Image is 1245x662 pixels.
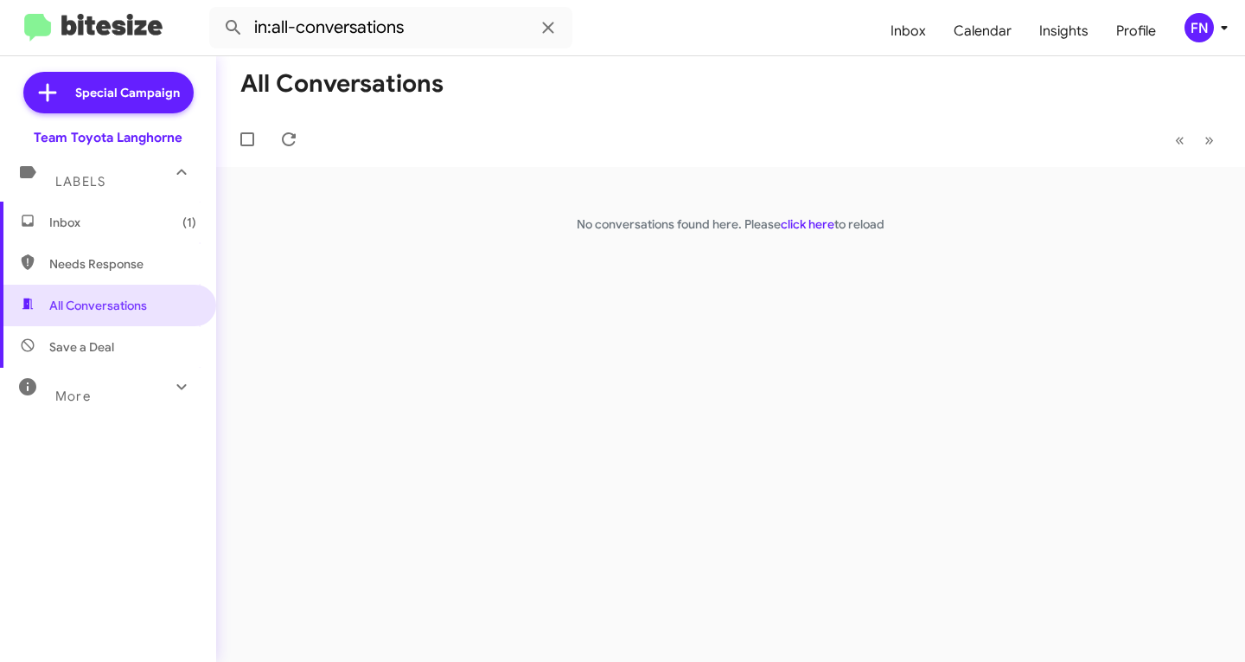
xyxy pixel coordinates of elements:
[1025,6,1102,56] a: Insights
[1184,13,1214,42] div: FN
[49,297,147,314] span: All Conversations
[781,216,834,232] a: click here
[1170,13,1226,42] button: FN
[877,6,940,56] a: Inbox
[75,84,180,101] span: Special Campaign
[1102,6,1170,56] a: Profile
[182,214,196,231] span: (1)
[1175,129,1184,151] span: «
[1194,122,1224,157] button: Next
[216,215,1245,233] p: No conversations found here. Please to reload
[240,70,444,98] h1: All Conversations
[209,7,572,48] input: Search
[34,129,182,146] div: Team Toyota Langhorne
[55,174,105,190] span: Labels
[940,6,1025,56] a: Calendar
[49,214,196,231] span: Inbox
[49,255,196,273] span: Needs Response
[1165,122,1195,157] button: Previous
[23,72,194,113] a: Special Campaign
[1204,129,1214,151] span: »
[1165,122,1224,157] nav: Page navigation example
[55,389,91,404] span: More
[49,338,114,356] span: Save a Deal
